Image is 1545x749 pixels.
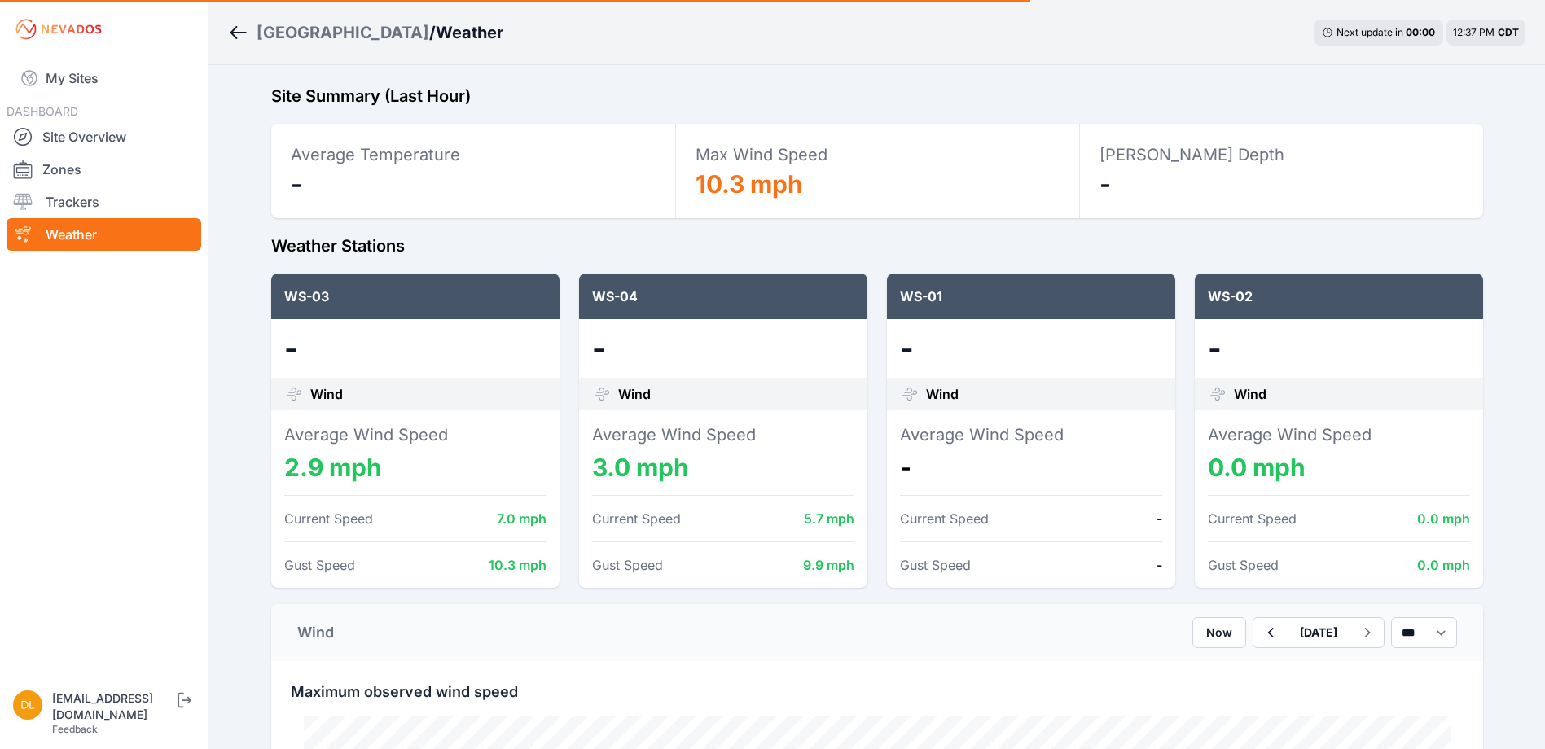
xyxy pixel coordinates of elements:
[618,384,651,404] span: Wind
[1208,332,1470,365] dd: -
[7,104,78,118] span: DASHBOARD
[592,453,854,482] dd: 3.0 mph
[1195,274,1483,319] div: WS-02
[1099,169,1111,199] span: -
[271,85,1483,107] h2: Site Summary (Last Hour)
[592,555,663,575] dt: Gust Speed
[13,16,104,42] img: Nevados
[887,274,1175,319] div: WS-01
[1208,423,1470,446] dt: Average Wind Speed
[1157,555,1162,575] dd: -
[297,621,334,644] div: Wind
[900,332,1162,365] dd: -
[696,145,827,164] span: Max Wind Speed
[271,274,560,319] div: WS-03
[1417,555,1470,575] dd: 0.0 mph
[579,274,867,319] div: WS-04
[900,453,1162,482] dd: -
[926,384,959,404] span: Wind
[803,555,854,575] dd: 9.9 mph
[7,120,201,153] a: Site Overview
[284,332,546,365] dd: -
[1192,617,1246,648] button: Now
[284,555,355,575] dt: Gust Speed
[429,21,436,44] span: /
[592,509,681,528] dt: Current Speed
[592,423,854,446] dt: Average Wind Speed
[1157,509,1162,528] dd: -
[1208,555,1279,575] dt: Gust Speed
[7,186,201,218] a: Trackers
[900,509,989,528] dt: Current Speed
[1208,453,1470,482] dd: 0.0 mph
[7,218,201,251] a: Weather
[13,690,42,720] img: dlay@prim.com
[696,169,803,199] span: 10.3 mph
[52,723,98,735] a: Feedback
[1453,26,1495,38] span: 12:37 PM
[489,555,546,575] dd: 10.3 mph
[291,169,302,199] span: -
[284,423,546,446] dt: Average Wind Speed
[7,153,201,186] a: Zones
[52,690,174,723] div: [EMAIL_ADDRESS][DOMAIN_NAME]
[1417,509,1470,528] dd: 0.0 mph
[271,661,1483,703] div: Maximum observed wind speed
[1498,26,1519,38] span: CDT
[1234,384,1266,404] span: Wind
[1337,26,1403,38] span: Next update in
[271,234,1483,257] h2: Weather Stations
[900,423,1162,446] dt: Average Wind Speed
[804,509,854,528] dd: 5.7 mph
[284,453,546,482] dd: 2.9 mph
[1406,26,1435,39] div: 00 : 00
[1208,509,1297,528] dt: Current Speed
[900,555,971,575] dt: Gust Speed
[1287,618,1350,647] button: [DATE]
[497,509,546,528] dd: 7.0 mph
[291,145,460,164] span: Average Temperature
[1099,145,1284,164] span: [PERSON_NAME] Depth
[228,11,503,54] nav: Breadcrumb
[7,59,201,98] a: My Sites
[257,21,429,44] a: [GEOGRAPHIC_DATA]
[436,21,503,44] h3: Weather
[284,509,373,528] dt: Current Speed
[310,384,343,404] span: Wind
[592,332,854,365] dd: -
